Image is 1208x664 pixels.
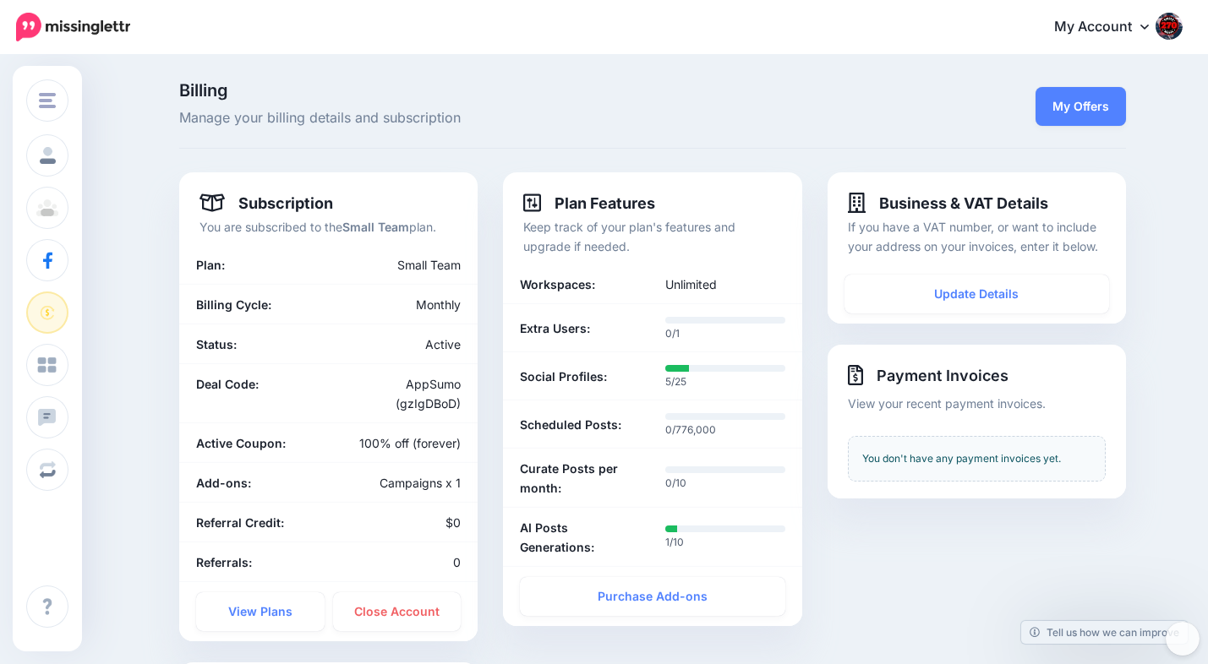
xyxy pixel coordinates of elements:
b: Scheduled Posts: [520,415,621,434]
p: View your recent payment invoices. [848,394,1106,413]
div: Small Team [280,255,473,275]
a: View Plans [196,592,325,631]
p: You are subscribed to the plan. [200,217,457,237]
h4: Business & VAT Details [848,193,1048,213]
p: If you have a VAT number, or want to include your address on your invoices, enter it below. [848,217,1106,256]
h4: Payment Invoices [848,365,1106,385]
a: My Offers [1036,87,1126,126]
div: Monthly [329,295,474,314]
img: menu.png [39,93,56,108]
div: Active [329,335,474,354]
span: Manage your billing details and subscription [179,107,802,129]
h4: Subscription [200,193,333,213]
b: AI Posts Generations: [520,518,640,557]
b: Referral Credit: [196,515,284,530]
a: My Account [1037,7,1183,48]
b: Extra Users: [520,318,590,338]
span: Billing [179,82,802,99]
b: Social Profiles: [520,367,607,386]
a: Tell us how we can improve [1021,621,1188,644]
b: Curate Posts per month: [520,459,640,498]
b: Active Coupon: [196,436,286,450]
p: Keep track of your plan's features and upgrade if needed. [523,217,781,256]
div: You don't have any payment invoices yet. [848,436,1106,482]
p: 0/776,000 [665,422,785,438]
a: Close Account [333,592,462,631]
b: Add-ons: [196,476,251,490]
img: Missinglettr [16,13,130,41]
div: 100% off (forever) [329,433,474,453]
div: Unlimited [653,275,798,294]
span: 0 [453,555,461,569]
h4: Plan Features [523,193,655,213]
p: 0/10 [665,475,785,492]
a: Update Details [845,275,1109,313]
a: Purchase Add-ons [520,577,784,616]
p: 5/25 [665,373,785,390]
p: 0/1 [665,325,785,342]
div: $0 [329,513,474,532]
b: Deal Code: [196,377,259,391]
b: Status: [196,337,237,351]
b: Workspaces: [520,275,595,294]
b: Plan: [196,258,225,272]
b: Billing Cycle: [196,297,271,312]
div: Campaigns x 1 [280,473,473,493]
b: Small Team [342,220,409,234]
p: 1/10 [665,534,785,551]
b: Referrals: [196,555,252,569]
div: AppSumo (gzIgDBoD) [329,374,474,413]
